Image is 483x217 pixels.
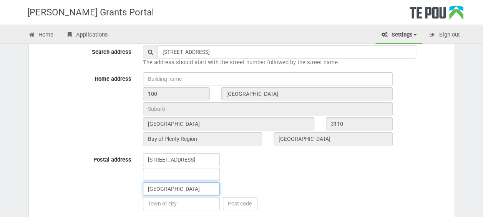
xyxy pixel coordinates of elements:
input: Find your home address by typing here... [158,45,416,58]
input: Country [274,132,393,145]
a: Sign out [423,27,466,44]
span: The address should start with the street number followed by the street name. [143,59,339,66]
label: Home address [33,72,137,83]
label: Search address [33,45,137,56]
input: City [143,117,314,130]
input: Street [221,87,393,100]
a: Applications [60,27,114,44]
input: Street number [143,87,210,100]
a: Home [23,27,60,44]
input: Town or city [143,197,220,210]
input: Post code [326,117,393,130]
span: Postal address [93,156,131,163]
div: Te Pou Logo [410,5,463,25]
input: Suburb [143,182,220,195]
input: State [143,132,262,145]
input: Suburb [143,102,393,115]
input: Building name [143,72,393,85]
a: Settings [375,27,422,44]
input: Post code [223,197,257,210]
